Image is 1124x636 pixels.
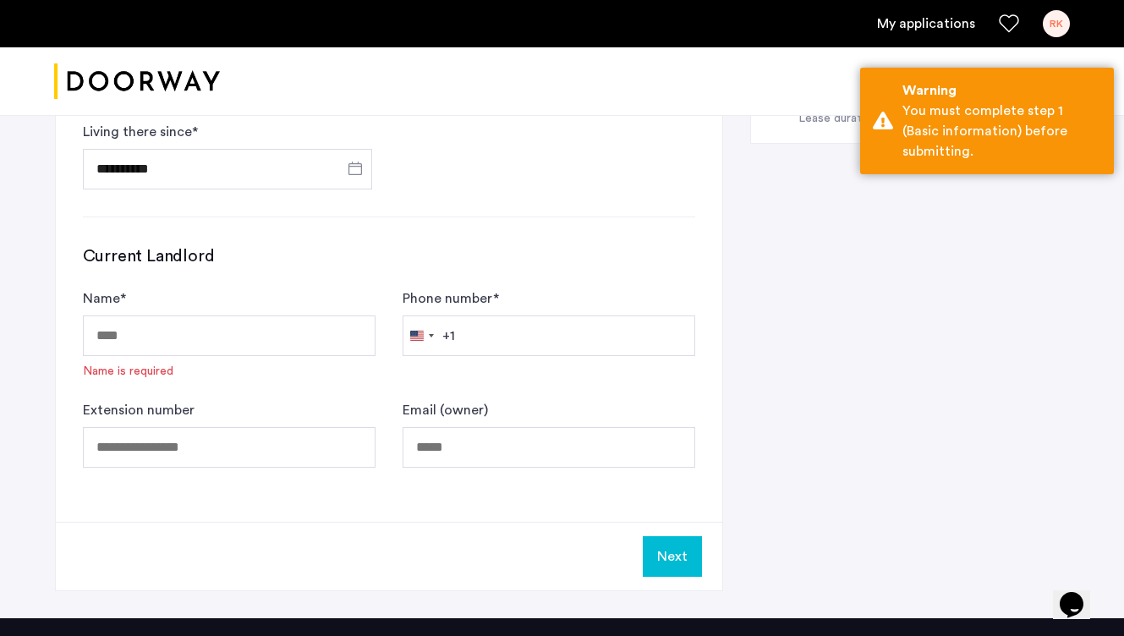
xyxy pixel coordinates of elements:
button: Open calendar [345,158,365,178]
h3: Current Landlord [83,244,695,268]
iframe: chat widget [1053,568,1107,619]
label: Extension number [83,400,195,420]
label: Name * [83,288,126,309]
div: Lease duration: [798,109,880,129]
a: Favorites [999,14,1019,34]
label: Email (owner) [403,400,488,420]
div: Name is required [83,363,173,380]
button: Next [643,536,702,577]
label: Living there since * [83,122,198,142]
label: Phone number * [403,288,499,309]
button: Selected country [403,316,455,355]
a: My application [877,14,975,34]
div: +1 [442,326,455,346]
div: RK [1043,10,1070,37]
img: logo [54,50,220,113]
div: Warning [902,80,1101,101]
a: Cazamio logo [54,50,220,113]
div: You must complete step 1 (Basic information) before submitting. [902,101,1101,162]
